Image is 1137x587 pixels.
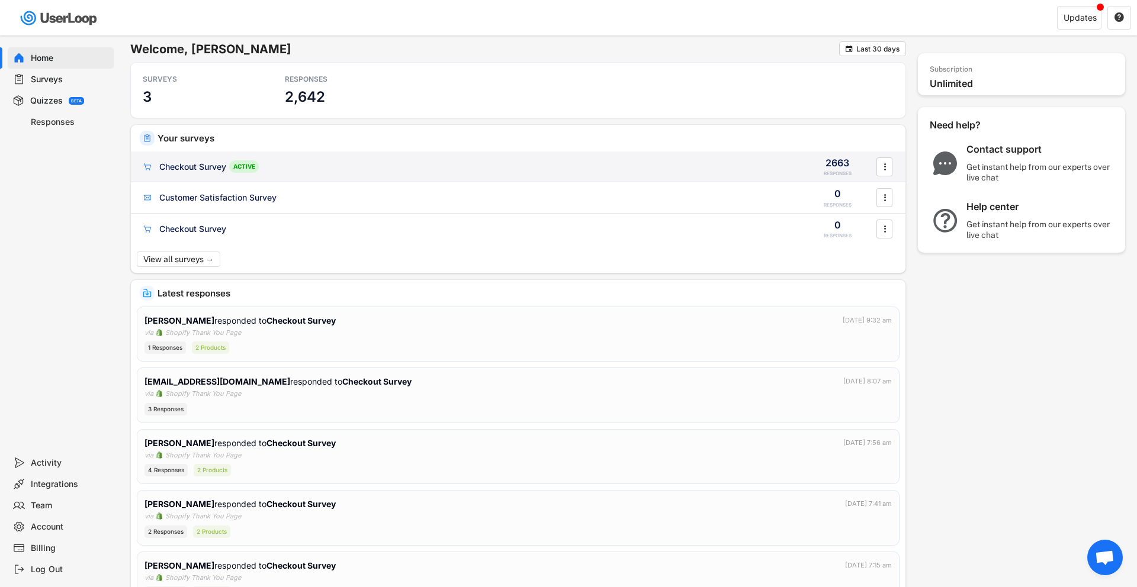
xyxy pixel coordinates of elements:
[159,161,226,173] div: Checkout Survey
[930,65,972,75] div: Subscription
[826,156,849,169] div: 2663
[31,479,109,490] div: Integrations
[229,160,259,173] div: ACTIVE
[144,560,214,570] strong: [PERSON_NAME]
[843,315,892,325] div: [DATE] 9:32 am
[844,44,853,53] button: 
[159,192,277,204] div: Customer Satisfaction Survey
[966,143,1114,156] div: Contact support
[1114,12,1124,22] text: 
[156,451,163,459] img: 1156660_ecommerce_logo_shopify_icon%20%281%29.png
[930,151,961,175] img: ChatMajor.svg
[144,314,338,327] div: responded to
[144,464,188,476] div: 4 Responses
[71,99,82,103] div: BETA
[1064,14,1097,22] div: Updates
[144,559,338,572] div: responded to
[144,403,187,415] div: 3 Responses
[137,251,220,267] button: View all surveys →
[31,521,109,533] div: Account
[144,438,214,448] strong: [PERSON_NAME]
[879,220,891,238] button: 
[165,450,241,460] div: Shopify Thank You Page
[843,438,892,448] div: [DATE] 7:56 am
[824,202,852,208] div: RESPONSES
[144,341,186,354] div: 1 Responses
[31,53,109,64] div: Home
[159,223,226,235] div: Checkout Survey
[31,500,109,511] div: Team
[30,95,63,107] div: Quizzes
[18,6,101,30] img: userloop-logo-01.svg
[143,88,152,106] h3: 3
[930,209,961,233] img: QuestionMarkInverseMajor.svg
[879,189,891,207] button: 
[966,219,1114,240] div: Get instant help from our experts over live chat
[144,389,153,399] div: via
[966,162,1114,183] div: Get instant help from our experts over live chat
[193,525,230,538] div: 2 Products
[192,341,229,354] div: 2 Products
[156,512,163,520] img: 1156660_ecommerce_logo_shopify_icon%20%281%29.png
[144,573,153,583] div: via
[930,119,1013,131] div: Need help?
[930,78,1119,90] div: Unlimited
[1087,540,1123,575] div: Open chat
[285,75,391,84] div: RESPONSES
[266,315,336,325] strong: Checkout Survey
[165,328,241,338] div: Shopify Thank You Page
[845,560,892,570] div: [DATE] 7:15 am
[879,158,891,176] button: 
[144,498,338,510] div: responded to
[856,46,900,53] div: Last 30 days
[165,389,241,399] div: Shopify Thank You Page
[1114,12,1125,23] button: 
[165,573,241,583] div: Shopify Thank You Page
[834,187,841,200] div: 0
[144,328,153,338] div: via
[144,511,153,521] div: via
[966,201,1114,213] div: Help center
[144,499,214,509] strong: [PERSON_NAME]
[130,41,839,57] h6: Welcome, [PERSON_NAME]
[266,499,336,509] strong: Checkout Survey
[156,574,163,581] img: 1156660_ecommerce_logo_shopify_icon%20%281%29.png
[144,376,290,386] strong: [EMAIL_ADDRESS][DOMAIN_NAME]
[843,376,892,386] div: [DATE] 8:07 am
[31,457,109,469] div: Activity
[266,438,336,448] strong: Checkout Survey
[845,499,892,509] div: [DATE] 7:41 am
[31,74,109,85] div: Surveys
[144,450,153,460] div: via
[834,218,841,231] div: 0
[144,437,338,449] div: responded to
[144,375,412,388] div: responded to
[158,134,897,143] div: Your surveys
[156,390,163,397] img: 1156660_ecommerce_logo_shopify_icon%20%281%29.png
[824,233,852,239] div: RESPONSES
[31,564,109,575] div: Log Out
[342,376,412,386] strong: Checkout Survey
[143,75,249,84] div: SURVEYS
[144,525,187,538] div: 2 Responses
[846,44,853,53] text: 
[884,160,886,173] text: 
[824,170,852,177] div: RESPONSES
[194,464,231,476] div: 2 Products
[165,511,241,521] div: Shopify Thank You Page
[884,222,886,235] text: 
[285,88,325,106] h3: 2,642
[266,560,336,570] strong: Checkout Survey
[158,289,897,298] div: Latest responses
[31,543,109,554] div: Billing
[884,191,886,204] text: 
[31,117,109,128] div: Responses
[143,289,152,298] img: IncomingMajor.svg
[144,315,214,325] strong: [PERSON_NAME]
[156,329,163,336] img: 1156660_ecommerce_logo_shopify_icon%20%281%29.png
